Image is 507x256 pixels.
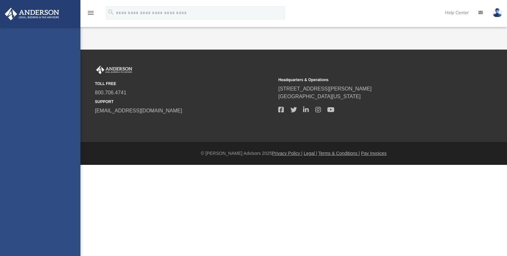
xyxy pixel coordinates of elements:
[493,8,502,17] img: User Pic
[278,86,372,91] a: [STREET_ADDRESS][PERSON_NAME]
[278,77,457,83] small: Headquarters & Operations
[278,94,361,99] a: [GEOGRAPHIC_DATA][US_STATE]
[318,151,360,156] a: Terms & Conditions |
[361,151,386,156] a: Pay Invoices
[95,81,274,87] small: TOLL FREE
[3,8,61,20] img: Anderson Advisors Platinum Portal
[95,99,274,105] small: SUPPORT
[80,150,507,157] div: © [PERSON_NAME] Advisors 2025
[272,151,303,156] a: Privacy Policy |
[107,9,115,16] i: search
[87,9,95,17] i: menu
[304,151,317,156] a: Legal |
[95,66,134,74] img: Anderson Advisors Platinum Portal
[87,12,95,17] a: menu
[95,108,182,113] a: [EMAIL_ADDRESS][DOMAIN_NAME]
[95,90,126,95] a: 800.706.4741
